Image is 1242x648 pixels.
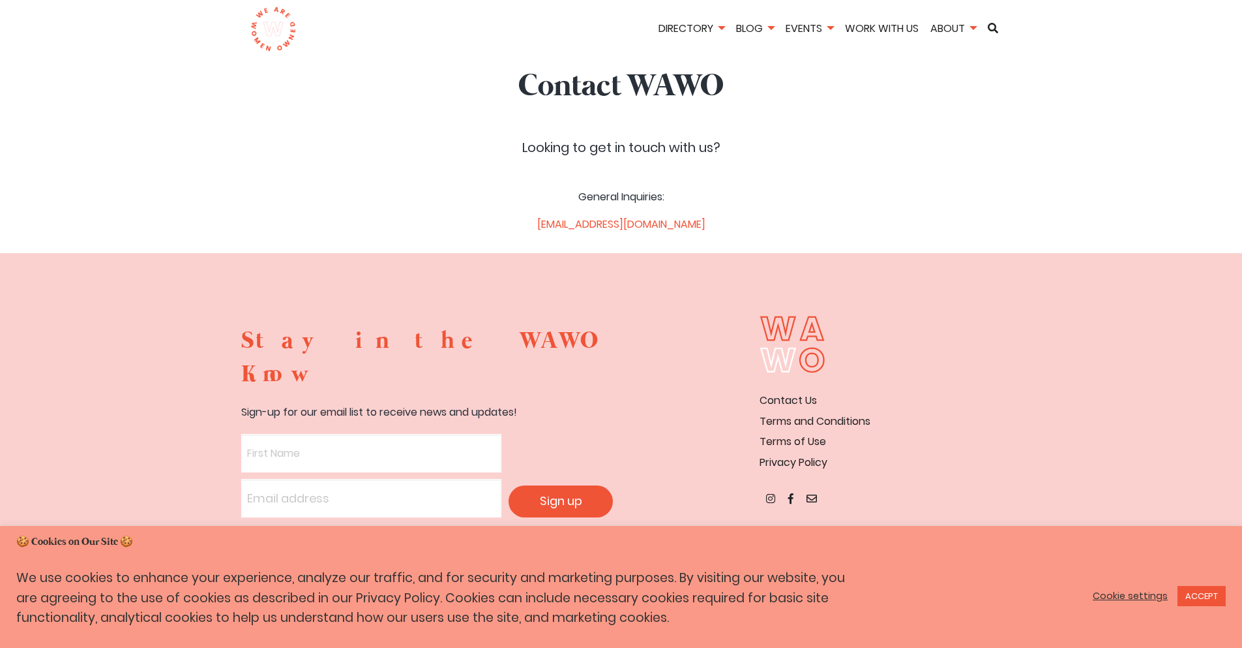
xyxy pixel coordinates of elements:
[1093,590,1168,602] a: Cookie settings
[732,21,778,36] a: Blog
[781,21,838,36] a: Events
[732,20,778,39] li: Blog
[1177,586,1226,606] a: ACCEPT
[760,414,870,429] a: Terms and Conditions
[760,434,826,449] a: Terms of Use
[983,23,1003,33] a: Search
[16,535,1226,549] h5: 🍪 Cookies on Our Site 🍪
[241,325,613,391] h3: Stay in the WAWO Know
[16,568,863,628] p: We use cookies to enhance your experience, analyze our traffic, and for security and marketing pu...
[241,404,613,421] p: Sign-up for our email list to receive news and updates!
[522,137,720,158] p: Looking to get in touch with us?
[654,20,729,39] li: Directory
[760,393,817,408] a: Contact Us
[760,455,827,470] a: Privacy Policy
[781,20,838,39] li: Events
[654,21,729,36] a: Directory
[241,434,501,472] input: First Name
[509,486,613,518] input: Sign up
[241,479,501,517] input: Email address
[926,20,981,39] li: About
[240,65,1003,109] h1: Contact WAWO
[522,189,720,206] p: General Inquiries:
[250,7,297,52] img: logo
[537,217,705,232] a: [EMAIL_ADDRESS][DOMAIN_NAME]
[926,21,981,36] a: About
[840,21,923,36] a: Work With Us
